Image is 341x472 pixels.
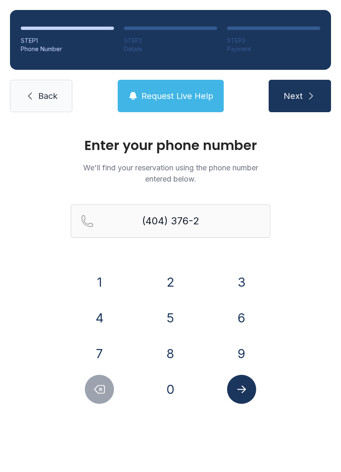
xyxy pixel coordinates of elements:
div: STEP 3 [227,37,320,45]
span: Next [284,90,303,102]
span: Request Live Help [141,90,213,102]
button: 2 [156,268,185,297]
button: 3 [227,268,256,297]
button: 0 [156,375,185,404]
p: We'll find your reservation using the phone number entered below. [71,162,270,184]
button: 5 [156,303,185,332]
h1: Enter your phone number [71,139,270,152]
div: Payment [227,45,320,53]
div: Phone Number [21,45,114,53]
button: 6 [227,303,256,332]
div: Details [124,45,217,53]
button: 9 [227,339,256,368]
button: 8 [156,339,185,368]
button: Delete number [85,375,114,404]
button: 1 [85,268,114,297]
button: 7 [85,339,114,368]
input: Reservation phone number [71,204,270,238]
button: Submit lookup form [227,375,256,404]
div: STEP 1 [21,37,114,45]
div: STEP 2 [124,37,217,45]
span: Back [38,90,57,102]
button: 4 [85,303,114,332]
